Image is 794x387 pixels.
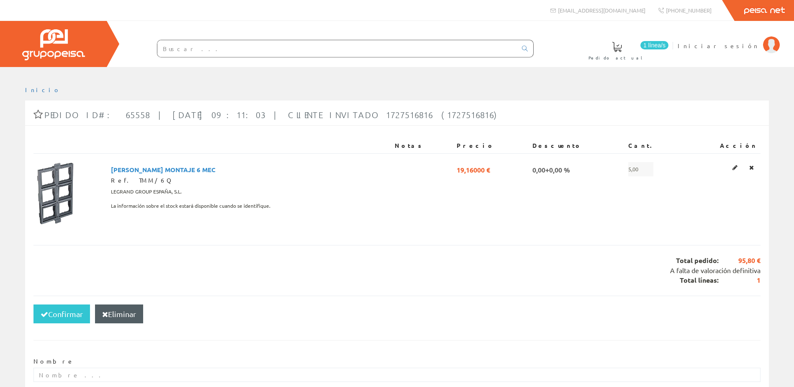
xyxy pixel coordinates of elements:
[666,7,712,14] span: [PHONE_NUMBER]
[111,162,216,176] span: [PERSON_NAME] MONTAJE 6 MEC
[529,138,625,153] th: Descuento
[730,162,740,173] a: Editar
[678,41,759,50] span: Iniciar sesión
[95,304,143,324] button: Eliminar
[719,276,761,285] span: 1
[157,40,517,57] input: Buscar ...
[628,162,653,176] span: 5,00
[453,138,529,153] th: Precio
[33,368,761,382] input: Nombre ...
[37,162,74,225] img: Foto artículo MARCO BASCULANTE MONTAJE 6 MEC (87.9x150)
[719,256,761,266] span: 95,80 €
[391,138,453,153] th: Notas
[22,29,85,60] img: Grupo Peisa
[670,266,761,274] span: A falta de valoración definitiva
[678,35,780,43] a: Iniciar sesión
[686,138,761,153] th: Acción
[111,176,388,185] div: Ref. TMM/6Q
[25,86,61,93] a: Inicio
[558,7,645,14] span: [EMAIL_ADDRESS][DOMAIN_NAME]
[111,185,182,199] span: LEGRAND GROUP ESPAÑA, S.L.
[625,138,686,153] th: Cant.
[33,357,74,366] label: Nombre
[747,162,756,173] a: Eliminar
[532,162,570,176] span: 0,00+0,00 %
[111,199,270,213] span: La información sobre el stock estará disponible cuando se identifique.
[580,35,671,65] a: 1 línea/s Pedido actual
[33,304,90,324] button: Confirmar
[457,162,490,176] span: 19,16000 €
[44,110,500,120] span: Pedido ID#: 65558 | [DATE] 09:11:03 | Cliente Invitado 1727516816 (1727516816)
[33,245,761,296] div: Total pedido: Total líneas:
[588,54,645,62] span: Pedido actual
[640,41,668,49] span: 1 línea/s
